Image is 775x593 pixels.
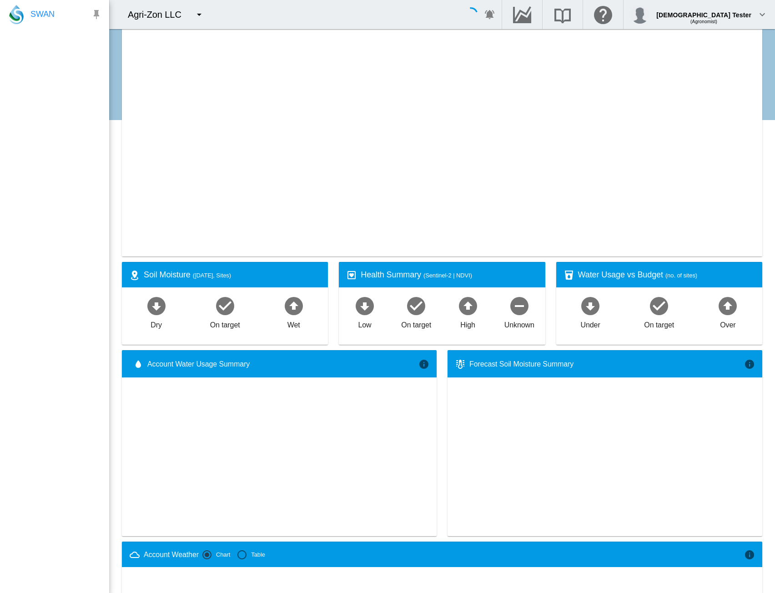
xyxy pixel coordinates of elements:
[133,359,144,370] md-icon: icon-water
[214,295,236,317] md-icon: icon-checkbox-marked-circle
[91,9,102,20] md-icon: icon-pin
[644,317,674,330] div: On target
[744,359,755,370] md-icon: icon-information
[210,317,240,330] div: On target
[469,359,744,369] div: Forecast Soil Moisture Summary
[460,317,475,330] div: High
[129,270,140,281] md-icon: icon-map-marker-radius
[578,269,755,281] div: Water Usage vs Budget
[354,295,376,317] md-icon: icon-arrow-down-bold-circle
[579,295,601,317] md-icon: icon-arrow-down-bold-circle
[30,9,55,20] span: SWAN
[346,270,357,281] md-icon: icon-heart-box-outline
[128,8,190,21] div: Agri-Zon LLC
[484,9,495,20] md-icon: icon-bell-ring
[648,295,670,317] md-icon: icon-checkbox-marked-circle
[194,9,205,20] md-icon: icon-menu-down
[144,550,199,560] div: Account Weather
[508,295,530,317] md-icon: icon-minus-circle
[361,269,538,281] div: Health Summary
[744,549,755,560] md-icon: icon-information
[631,5,649,24] img: profile.jpg
[401,317,431,330] div: On target
[405,295,427,317] md-icon: icon-checkbox-marked-circle
[552,9,574,20] md-icon: Search the knowledge base
[457,295,479,317] md-icon: icon-arrow-up-bold-circle
[511,9,533,20] md-icon: Go to the Data Hub
[665,272,697,279] span: (no. of sites)
[283,295,305,317] md-icon: icon-arrow-up-bold-circle
[581,317,600,330] div: Under
[423,272,472,279] span: (Sentinel-2 | NDVI)
[358,317,371,330] div: Low
[656,7,751,16] div: [DEMOGRAPHIC_DATA] Tester
[690,19,717,24] span: (Agronomist)
[9,5,24,24] img: SWAN-Landscape-Logo-Colour-drop.png
[720,317,735,330] div: Over
[193,272,231,279] span: ([DATE], Sites)
[237,551,265,559] md-radio-button: Table
[129,549,140,560] md-icon: icon-weather-cloudy
[146,295,167,317] md-icon: icon-arrow-down-bold-circle
[144,269,321,281] div: Soil Moisture
[151,317,162,330] div: Dry
[202,551,230,559] md-radio-button: Chart
[717,295,739,317] md-icon: icon-arrow-up-bold-circle
[287,317,300,330] div: Wet
[481,5,499,24] button: icon-bell-ring
[418,359,429,370] md-icon: icon-information
[190,5,208,24] button: icon-menu-down
[504,317,534,330] div: Unknown
[147,359,418,369] span: Account Water Usage Summary
[455,359,466,370] md-icon: icon-thermometer-lines
[564,270,574,281] md-icon: icon-cup-water
[592,9,614,20] md-icon: Click here for help
[757,9,768,20] md-icon: icon-chevron-down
